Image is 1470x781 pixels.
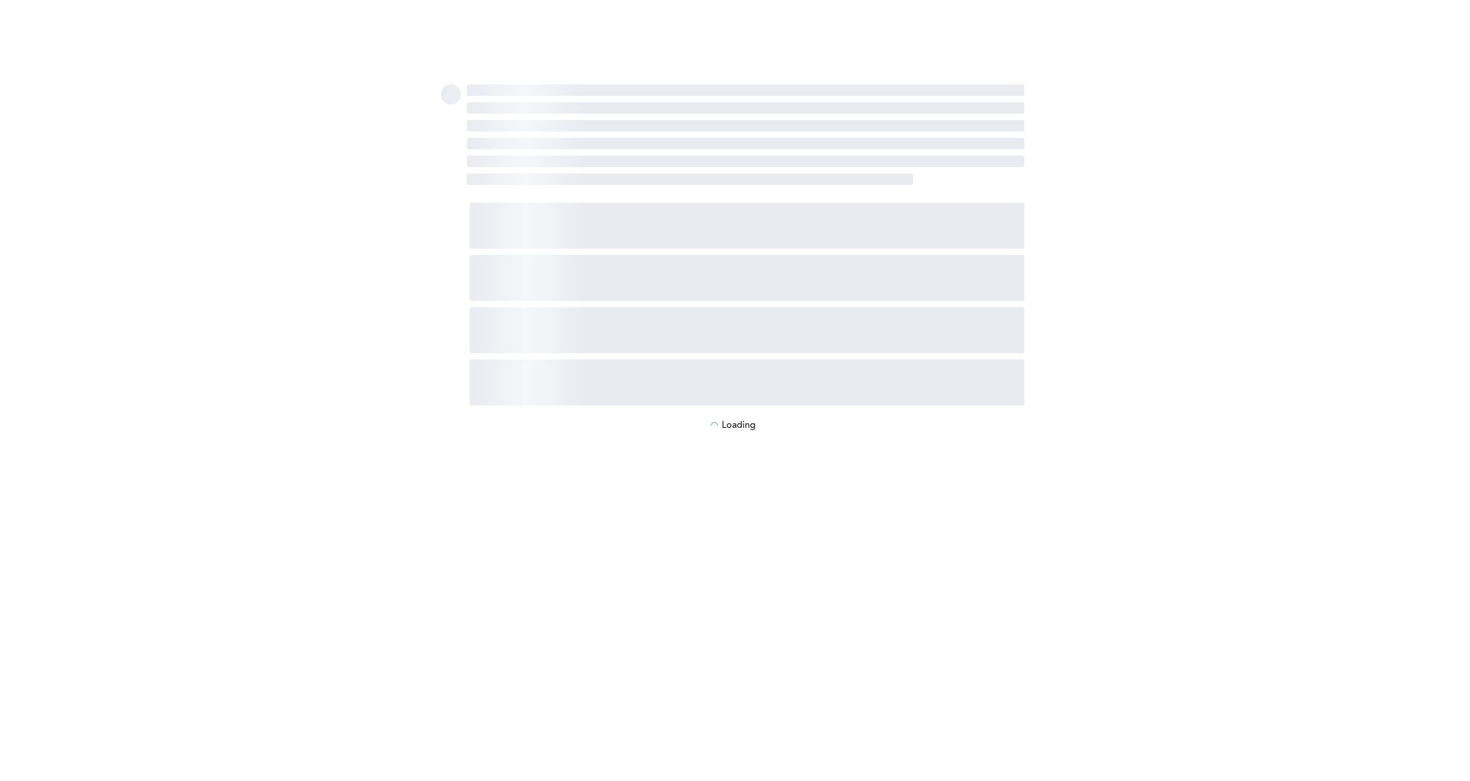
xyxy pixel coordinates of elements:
[722,420,756,431] p: Loading
[467,138,1024,149] span: ‌
[467,120,1024,132] span: ‌
[467,156,1024,167] span: ‌
[441,84,461,105] span: ‌
[470,359,1024,405] span: ‌
[467,173,913,185] span: ‌
[467,84,1024,96] span: ‌
[470,255,1024,301] span: ‌
[470,307,1024,353] span: ‌
[470,203,1024,249] span: ‌
[467,102,1024,114] span: ‌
